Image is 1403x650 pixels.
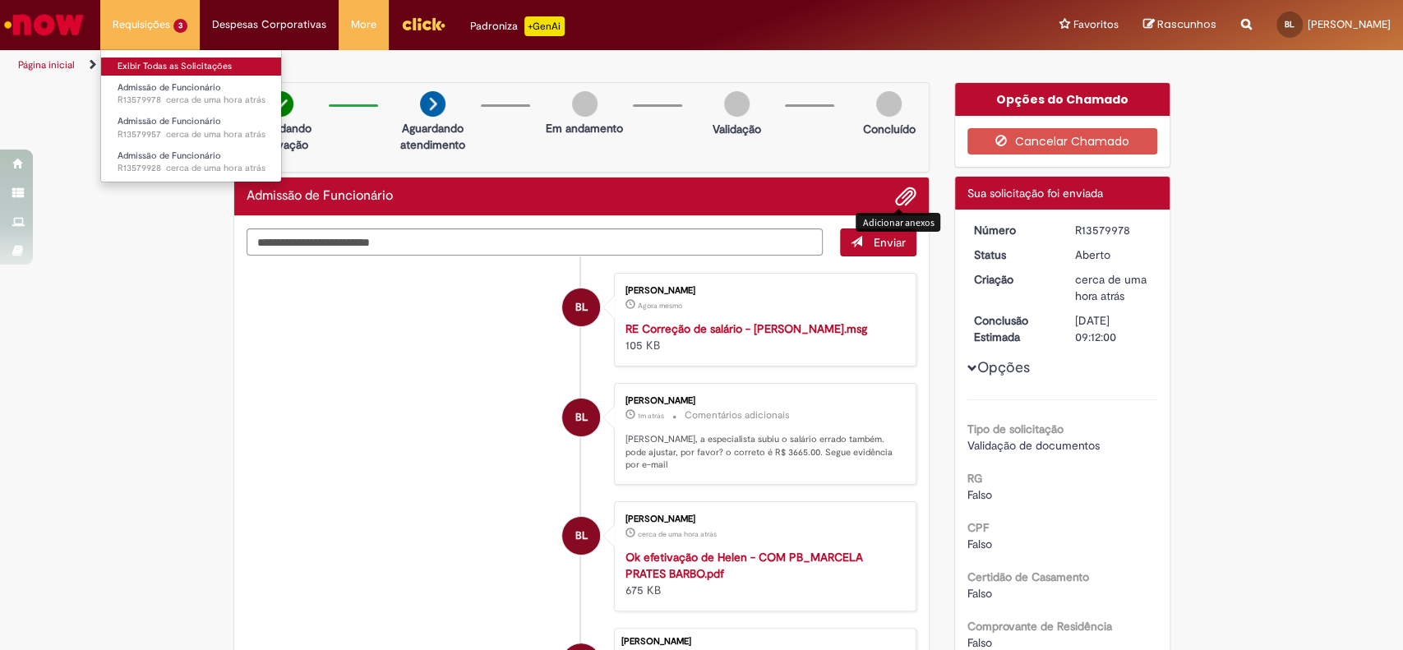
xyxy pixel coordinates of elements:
[955,83,1170,116] div: Opções do Chamado
[625,396,899,406] div: [PERSON_NAME]
[1075,271,1151,304] div: 30/09/2025 09:11:56
[393,120,473,153] p: Aguardando atendimento
[118,128,265,141] span: R13579957
[166,128,265,141] span: cerca de uma hora atrás
[1308,17,1391,31] span: [PERSON_NAME]
[166,128,265,141] time: 30/09/2025 09:08:56
[1073,16,1119,33] span: Favoritos
[967,471,982,486] b: RG
[118,162,265,175] span: R13579928
[118,115,221,127] span: Admissão de Funcionário
[401,12,445,36] img: click_logo_yellow_360x200.png
[101,79,282,109] a: Aberto R13579978 : Admissão de Funcionário
[895,186,916,207] button: Adicionar anexos
[470,16,565,36] div: Padroniza
[967,520,989,535] b: CPF
[876,91,902,117] img: img-circle-grey.png
[638,529,717,539] span: cerca de uma hora atrás
[967,487,992,502] span: Falso
[166,94,265,106] span: cerca de uma hora atrás
[1075,222,1151,238] div: R13579978
[420,91,445,117] img: arrow-next.png
[967,128,1157,154] button: Cancelar Chamado
[713,121,761,137] p: Validação
[962,222,1063,238] dt: Número
[118,81,221,94] span: Admissão de Funcionário
[166,94,265,106] time: 30/09/2025 09:11:57
[546,120,623,136] p: Em andamento
[856,213,940,232] div: Adicionar anexos
[967,569,1089,584] b: Certidão de Casamento
[625,433,899,472] p: [PERSON_NAME], a especialista subiu o salário errado também. pode ajustar, por favor? o correto é...
[621,637,907,647] div: [PERSON_NAME]
[113,16,170,33] span: Requisições
[173,19,187,33] span: 3
[685,408,790,422] small: Comentários adicionais
[247,189,393,204] h2: Admissão de Funcionário Histórico de tíquete
[118,150,221,162] span: Admissão de Funcionário
[575,288,588,327] span: BL
[247,228,824,256] textarea: Digite sua mensagem aqui...
[638,411,664,421] time: 30/09/2025 10:01:54
[101,113,282,143] a: Aberto R13579957 : Admissão de Funcionário
[18,58,75,71] a: Página inicial
[638,301,682,311] span: Agora mesmo
[562,517,600,555] div: Beatriz Francisconi de Lima
[562,288,600,326] div: Beatriz Francisconi de Lima
[638,529,717,539] time: 30/09/2025 09:11:54
[1075,272,1147,303] span: cerca de uma hora atrás
[638,411,664,421] span: 1m atrás
[575,516,588,555] span: BL
[12,50,923,81] ul: Trilhas de página
[572,91,598,117] img: img-circle-grey.png
[625,514,899,524] div: [PERSON_NAME]
[100,49,282,182] ul: Requisições
[962,271,1063,288] dt: Criação
[1143,17,1216,33] a: Rascunhos
[962,312,1063,345] dt: Conclusão Estimada
[562,399,600,436] div: Beatriz Francisconi de Lima
[1075,272,1147,303] time: 30/09/2025 09:11:56
[967,635,992,650] span: Falso
[2,8,86,41] img: ServiceNow
[166,162,265,174] span: cerca de uma hora atrás
[967,186,1103,201] span: Sua solicitação foi enviada
[118,94,265,107] span: R13579978
[625,549,899,598] div: 675 KB
[625,320,899,353] div: 105 KB
[1157,16,1216,32] span: Rascunhos
[967,438,1100,453] span: Validação de documentos
[101,147,282,177] a: Aberto R13579928 : Admissão de Funcionário
[212,16,326,33] span: Despesas Corporativas
[1075,312,1151,345] div: [DATE] 09:12:00
[724,91,750,117] img: img-circle-grey.png
[862,121,915,137] p: Concluído
[874,235,906,250] span: Enviar
[166,162,265,174] time: 30/09/2025 09:05:13
[638,301,682,311] time: 30/09/2025 10:02:46
[1285,19,1295,30] span: BL
[625,550,863,581] a: Ok efetivação de Helen - COM PB_MARCELA PRATES BARBO.pdf
[962,247,1063,263] dt: Status
[625,321,867,336] a: RE Correção de salário - [PERSON_NAME].msg
[967,537,992,551] span: Falso
[575,398,588,437] span: BL
[1075,247,1151,263] div: Aberto
[524,16,565,36] p: +GenAi
[967,619,1112,634] b: Comprovante de Residência
[967,586,992,601] span: Falso
[101,58,282,76] a: Exibir Todas as Solicitações
[351,16,376,33] span: More
[967,422,1064,436] b: Tipo de solicitação
[625,286,899,296] div: [PERSON_NAME]
[840,228,916,256] button: Enviar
